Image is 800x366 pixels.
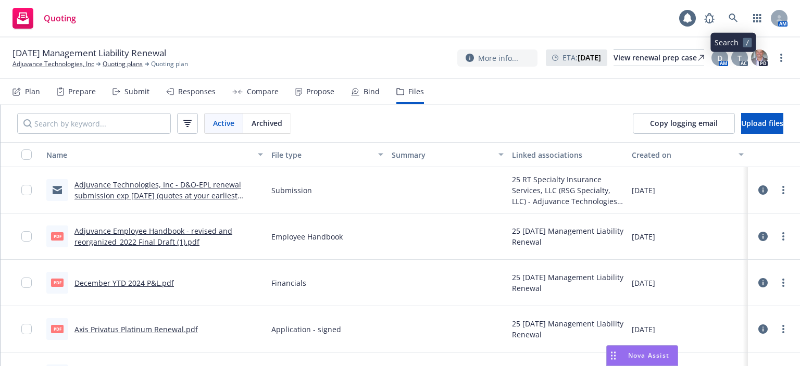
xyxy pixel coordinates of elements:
[632,277,655,288] span: [DATE]
[271,231,343,242] span: Employee Handbook
[777,230,790,243] a: more
[46,149,252,160] div: Name
[741,113,783,134] button: Upload files
[21,231,32,242] input: Toggle Row Selected
[777,323,790,335] a: more
[17,113,171,134] input: Search by keyword...
[124,87,149,96] div: Submit
[151,59,188,69] span: Quoting plan
[512,174,624,207] div: 25 RT Specialty Insurance Services, LLC (RSG Specialty, LLC) - Adjuvance Technologies, Inc - D&O-...
[25,87,40,96] div: Plan
[21,149,32,160] input: Select all
[8,4,80,33] a: Quoting
[267,142,387,167] button: File type
[306,87,334,96] div: Propose
[392,149,492,160] div: Summary
[478,53,518,64] span: More info...
[614,50,704,66] div: View renewal prep case
[741,118,783,128] span: Upload files
[699,8,720,29] a: Report a Bug
[562,52,601,63] span: ETA :
[21,185,32,195] input: Toggle Row Selected
[633,113,735,134] button: Copy logging email
[632,185,655,196] span: [DATE]
[387,142,508,167] button: Summary
[364,87,380,96] div: Bind
[51,279,64,286] span: pdf
[271,149,372,160] div: File type
[751,49,768,66] img: photo
[632,231,655,242] span: [DATE]
[777,184,790,196] a: more
[74,278,174,288] a: December YTD 2024 P&L.pdf
[68,87,96,96] div: Prepare
[747,8,768,29] a: Switch app
[632,149,732,160] div: Created on
[512,272,624,294] div: 25 [DATE] Management Liability Renewal
[628,142,748,167] button: Created on
[44,14,76,22] span: Quoting
[775,52,787,64] a: more
[512,318,624,340] div: 25 [DATE] Management Liability Renewal
[271,185,312,196] span: Submission
[632,324,655,335] span: [DATE]
[271,324,341,335] span: Application - signed
[247,87,279,96] div: Compare
[607,346,620,365] div: Drag to move
[74,324,198,334] a: Axis Privatus Platinum Renewal.pdf
[252,118,282,129] span: Archived
[777,276,790,289] a: more
[650,118,718,128] span: Copy logging email
[12,47,166,59] span: [DATE] Management Liability Renewal
[737,53,742,64] span: T
[271,277,306,288] span: Financials
[628,351,669,360] span: Nova Assist
[512,149,624,160] div: Linked associations
[42,142,267,167] button: Name
[12,59,94,69] a: Adjuvance Technologies, Inc
[457,49,537,67] button: More info...
[74,226,232,247] a: Adjuvance Employee Handbook - revised and reorganized_2022 Final Draft (1).pdf
[21,324,32,334] input: Toggle Row Selected
[578,53,601,62] strong: [DATE]
[717,53,722,64] span: D
[408,87,424,96] div: Files
[74,180,241,211] a: Adjuvance Technologies, Inc - D&O-EPL renewal submission exp [DATE] (quotes at your earliest conv...
[51,325,64,333] span: pdf
[213,118,234,129] span: Active
[723,8,744,29] a: Search
[508,142,628,167] button: Linked associations
[512,225,624,247] div: 25 [DATE] Management Liability Renewal
[21,277,32,288] input: Toggle Row Selected
[51,232,64,240] span: pdf
[606,345,678,366] button: Nova Assist
[103,59,143,69] a: Quoting plans
[178,87,216,96] div: Responses
[614,49,704,66] a: View renewal prep case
